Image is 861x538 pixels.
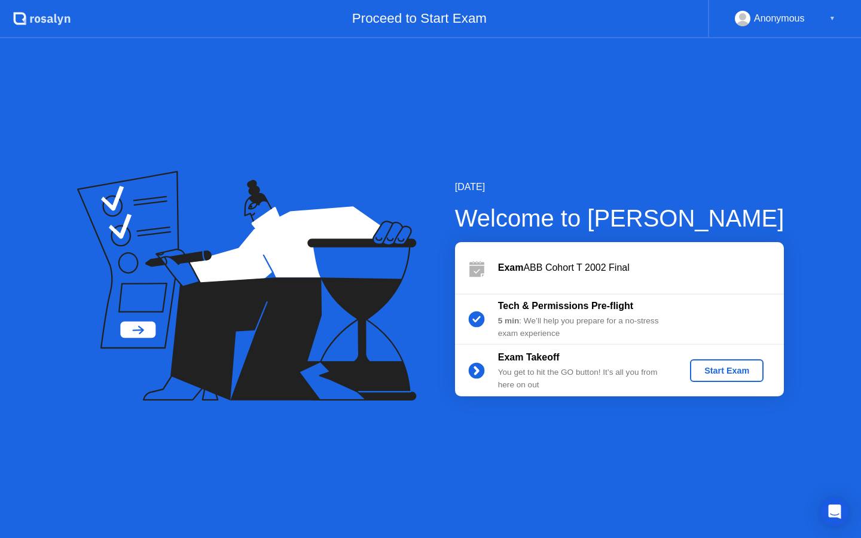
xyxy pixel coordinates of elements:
div: [DATE] [455,180,784,194]
div: You get to hit the GO button! It’s all you from here on out [498,366,670,391]
div: ▼ [829,11,835,26]
b: Exam Takeoff [498,352,560,362]
div: Welcome to [PERSON_NAME] [455,200,784,236]
div: Open Intercom Messenger [820,497,849,526]
b: 5 min [498,316,520,325]
div: Anonymous [754,11,805,26]
b: Exam [498,262,524,273]
div: ABB Cohort T 2002 Final [498,261,784,275]
div: Start Exam [695,366,759,375]
b: Tech & Permissions Pre-flight [498,301,633,311]
button: Start Exam [690,359,764,382]
div: : We’ll help you prepare for a no-stress exam experience [498,315,670,340]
